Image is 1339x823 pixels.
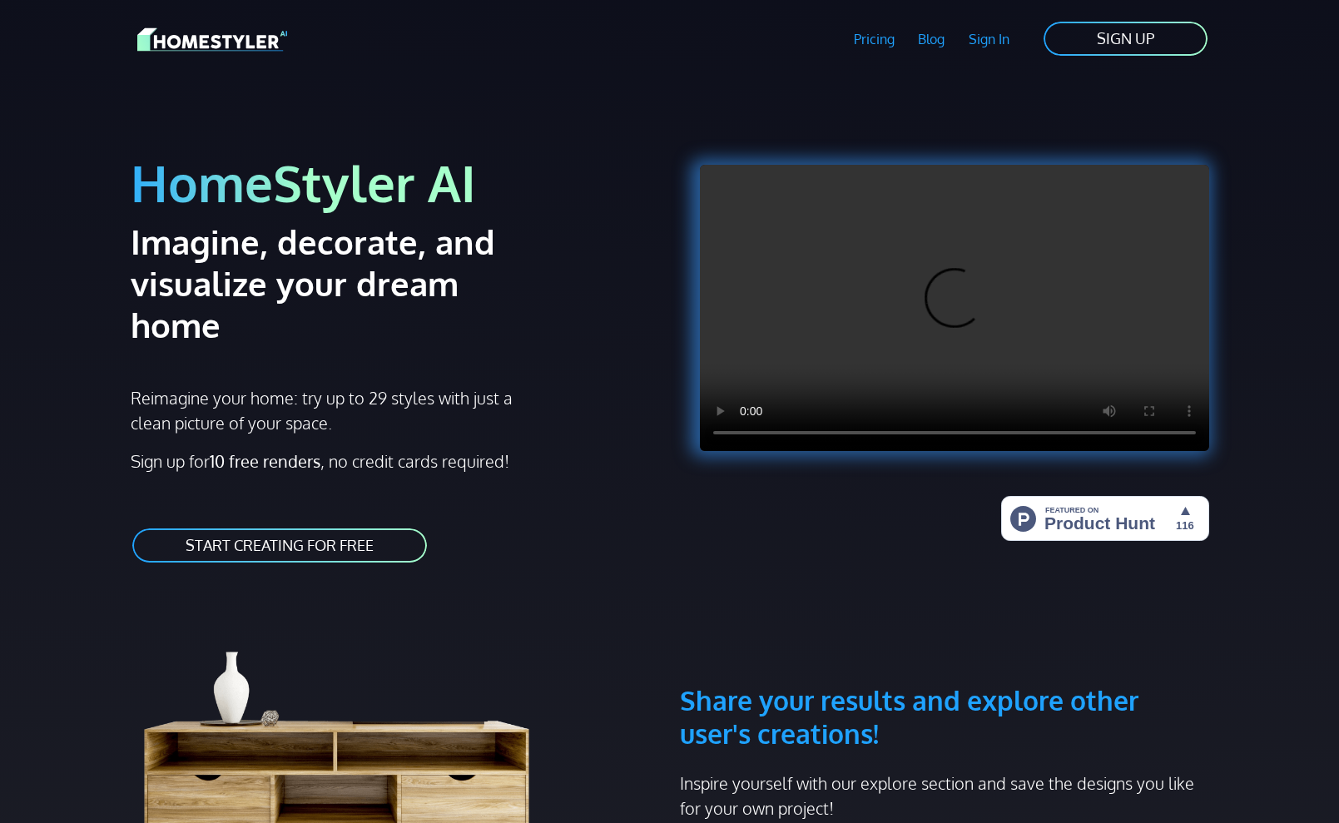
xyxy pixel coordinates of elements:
h3: Share your results and explore other user's creations! [680,604,1209,751]
p: Sign up for , no credit cards required! [131,449,660,473]
img: HomeStyler AI - Interior Design Made Easy: One Click to Your Dream Home | Product Hunt [1001,496,1209,541]
a: SIGN UP [1042,20,1209,57]
p: Inspire yourself with our explore section and save the designs you like for your own project! [680,771,1209,821]
h2: Imagine, decorate, and visualize your dream home [131,221,554,345]
a: Blog [906,20,957,58]
strong: 10 free renders [210,450,320,472]
a: START CREATING FOR FREE [131,527,429,564]
a: Pricing [841,20,906,58]
a: Sign In [957,20,1022,58]
p: Reimagine your home: try up to 29 styles with just a clean picture of your space. [131,385,528,435]
h1: HomeStyler AI [131,151,660,214]
img: HomeStyler AI logo [137,25,287,54]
